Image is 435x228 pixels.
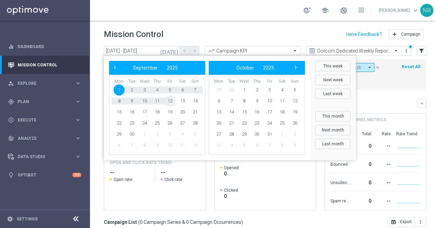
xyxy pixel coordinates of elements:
[17,217,38,221] a: Settings
[263,65,274,71] span: 2025
[396,131,420,137] div: Rate Trend
[126,129,137,140] span: 30
[18,56,81,74] a: Mission Control
[289,140,300,151] span: 9
[161,168,200,177] h2: --
[8,166,81,184] div: Optibot
[104,29,163,39] h1: Mission Control
[177,118,188,129] span: 27
[374,64,381,71] button: close
[213,140,224,151] span: 3
[277,107,288,118] span: 18
[315,61,351,71] button: This week
[8,154,75,160] div: Data Studio
[289,107,300,118] span: 19
[224,188,238,193] span: Clicked
[8,62,82,68] button: Mission Control
[164,177,182,182] span: Click rate
[8,172,82,178] button: lightbulb Optibot +10
[403,47,410,55] button: more_vert
[177,129,188,140] span: 4
[75,135,81,142] i: keyboard_arrow_right
[276,79,289,84] th: weekday
[138,79,151,84] th: weekday
[238,107,250,118] span: 15
[374,140,390,151] div: --
[75,80,81,86] i: keyboard_arrow_right
[315,139,351,149] button: Last month
[401,32,420,37] span: Campaign
[277,84,288,95] span: 4
[236,65,254,71] span: October
[164,107,175,118] span: 19
[289,84,300,95] span: 5
[277,129,288,140] span: 1
[213,107,224,118] span: 13
[114,177,132,182] span: Open rate
[152,95,163,107] span: 11
[152,107,163,118] span: 18
[126,118,137,129] span: 23
[264,118,275,129] span: 24
[114,95,125,107] span: 8
[408,44,413,49] div: There are unsaved changes
[330,195,350,206] div: Spam reported
[114,107,125,118] span: 15
[251,95,262,107] span: 9
[226,129,237,140] span: 28
[419,101,424,106] i: keyboard_arrow_down
[412,7,419,14] span: keyboard_arrow_down
[8,99,82,104] div: gps_fixed Plan keyboard_arrow_right
[208,47,215,54] i: trending_up
[418,219,423,225] i: more_vert
[251,107,262,118] span: 16
[238,129,250,140] span: 29
[8,117,75,123] div: Execute
[8,37,81,56] div: Dashboard
[75,98,81,105] i: keyboard_arrow_right
[126,107,137,118] span: 16
[224,171,239,177] span: 0
[111,63,200,72] bs-datepicker-navigation-view: ​ ​ ​
[152,84,163,95] span: 4
[177,84,188,95] span: 6
[139,84,150,95] span: 3
[277,95,288,107] span: 11
[152,129,163,140] span: 2
[238,95,250,107] span: 8
[104,56,356,160] bs-daterangepicker-container: calendar
[111,63,120,72] button: ‹
[226,95,237,107] span: 7
[238,84,250,95] span: 1
[164,140,175,151] span: 10
[315,111,351,121] button: This month
[315,89,351,99] button: Last week
[417,46,426,56] button: filter_alt
[159,46,180,56] button: [DATE]
[225,79,238,84] th: weekday
[8,44,82,49] button: equalizer Dashboard
[241,219,243,225] span: )
[8,136,82,141] button: track_changes Analyze keyboard_arrow_right
[264,84,275,95] span: 3
[388,217,415,227] button: open_in_browser Export
[8,81,82,86] button: person_search Explore keyboard_arrow_right
[8,154,82,159] button: Data Studio keyboard_arrow_right
[72,173,81,177] div: +10
[18,81,75,85] span: Explore
[415,217,426,227] button: more_vert
[232,63,259,72] button: October
[366,64,373,71] i: arrow_drop_down
[139,140,150,151] span: 8
[139,118,150,129] span: 24
[8,99,14,105] i: gps_fixed
[8,80,14,86] i: person_search
[18,100,75,104] span: Plan
[176,79,189,84] th: weekday
[309,47,316,54] i: preview
[288,79,301,84] th: weekday
[353,195,371,206] div: 0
